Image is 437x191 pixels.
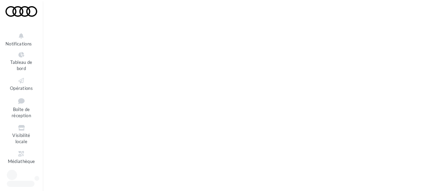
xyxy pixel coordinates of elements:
[8,159,35,164] span: Médiathèque
[5,41,32,46] span: Notifications
[5,95,37,120] a: Boîte de réception
[12,133,30,145] span: Visibilité locale
[5,76,37,92] a: Opérations
[5,123,37,146] a: Visibilité locale
[10,85,33,91] span: Opérations
[12,107,31,119] span: Boîte de réception
[10,59,32,71] span: Tableau de bord
[5,149,37,165] a: Médiathèque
